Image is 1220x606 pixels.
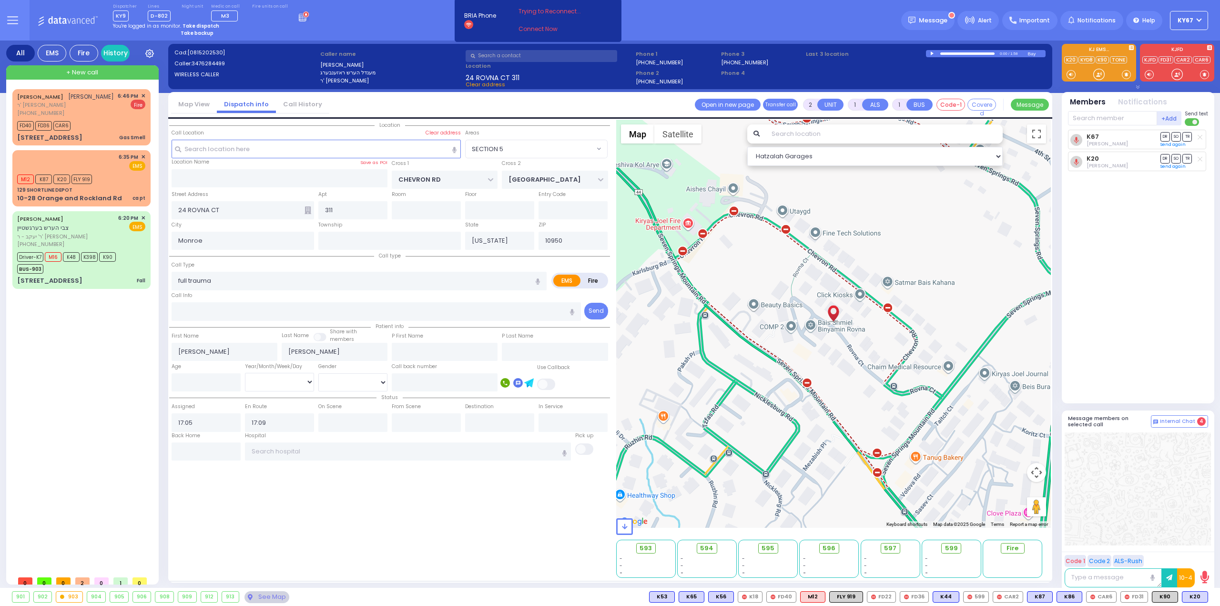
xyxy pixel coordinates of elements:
span: 597 [884,544,896,553]
a: K67 [1087,133,1099,140]
small: Share with [330,328,357,335]
span: [PHONE_NUMBER] [17,109,64,117]
span: - [742,569,745,576]
button: Send [584,303,608,319]
button: BUS [906,99,933,111]
span: ר' [PERSON_NAME] [17,101,114,109]
label: Fire units on call [252,4,288,10]
div: Gas Smell [119,134,145,141]
label: Location Name [172,158,209,166]
a: CAR6 [1193,56,1210,63]
label: Township [318,221,342,229]
span: Message [919,16,947,25]
img: comment-alt.png [1153,420,1158,424]
label: Cross 1 [392,160,409,167]
button: Members [1070,97,1106,108]
span: Yona Dovid Perl [1087,162,1128,169]
span: - [925,562,928,569]
label: P Last Name [502,332,533,340]
span: K90 [99,252,116,262]
label: Turn off text [1185,117,1200,127]
label: Clear address [426,129,461,137]
label: Caller: [174,60,317,68]
div: FD40 [766,591,796,603]
span: [0815202530] [187,49,225,56]
a: Open in new page [695,99,761,111]
label: Lines [148,4,171,10]
button: Show satellite imagery [654,124,701,144]
button: Message [1011,99,1049,111]
div: CAR6 [1086,591,1117,603]
div: EMS [38,45,66,62]
span: Phone 1 [636,50,718,58]
span: K398 [81,252,98,262]
span: - [864,562,867,569]
label: Call Location [172,129,204,137]
span: 6:20 PM [118,215,138,222]
label: Floor [465,191,477,198]
label: Caller name [320,50,463,58]
label: Gender [318,363,336,370]
span: TR [1182,154,1192,163]
label: En Route [245,403,267,411]
div: BLS [1182,591,1208,603]
div: ALS [800,591,825,603]
img: message.svg [908,17,915,24]
label: On Scene [318,403,342,411]
div: Fall [137,277,145,284]
div: K86 [1057,591,1082,603]
a: History [101,45,130,62]
span: Clear address [466,81,505,88]
span: Location [375,122,405,129]
div: 908 [155,592,173,602]
span: Driver-K7 [17,252,43,262]
label: Cross 2 [502,160,521,167]
a: [PERSON_NAME] [17,215,63,223]
span: - [925,569,928,576]
div: 909 [178,592,196,602]
span: - [803,562,806,569]
a: Send again [1160,164,1186,169]
span: Phone 4 [721,69,803,77]
div: All [6,45,35,62]
span: 24 ROVNA CT 311 [466,73,519,81]
div: [STREET_ADDRESS] [17,276,82,286]
label: [PHONE_NUMBER] [721,59,768,66]
span: FD36 [35,121,52,131]
div: 906 [133,592,151,602]
span: K87 [35,175,52,184]
div: M12 [800,591,825,603]
span: 0 [37,577,51,585]
label: City [172,221,182,229]
span: - [864,569,867,576]
button: Code-1 [936,99,965,111]
span: - [620,562,622,569]
span: [PHONE_NUMBER] [17,240,64,248]
div: 1:58 [1010,48,1018,59]
span: Phone 3 [721,50,803,58]
label: [PHONE_NUMBER] [636,59,683,66]
div: See map [244,591,289,603]
span: - [803,555,806,562]
span: - [620,555,622,562]
a: KYD8 [1078,56,1095,63]
label: ZIP [539,221,546,229]
span: TR [1182,132,1192,141]
span: צבי הערש בערגשטיין [17,224,69,232]
label: First Name [172,332,199,340]
span: Fire [1006,544,1018,553]
label: In Service [539,403,563,411]
span: Notifications [1078,16,1116,25]
span: SO [1171,154,1181,163]
span: Joseph Blumenthal [1087,140,1128,147]
label: Last Name [282,332,309,339]
input: Search a contact [466,50,617,62]
img: Logo [38,14,101,26]
img: red-radio-icon.svg [967,595,972,599]
div: K44 [933,591,959,603]
div: K65 [679,591,704,603]
label: From Scene [392,403,421,411]
button: Covered [967,99,996,111]
div: 902 [34,592,52,602]
div: 913 [222,592,239,602]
